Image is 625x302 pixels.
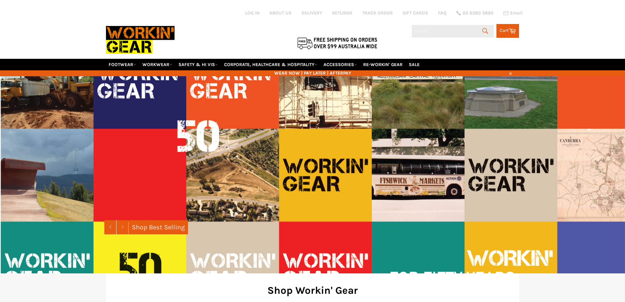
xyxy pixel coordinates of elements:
[361,59,405,70] a: RE-WORKIN' GEAR
[510,11,523,15] span: Email
[176,59,220,70] a: SAFETY & HI VIS
[269,10,292,16] a: ABOUT US
[245,10,260,16] a: Log in
[221,59,320,70] a: CORPORATE, HEALTHCARE & HOSPITALITY
[496,24,519,38] a: Cart
[332,10,352,16] a: RETURNS
[106,59,139,70] a: FOOTWEAR
[106,70,519,76] span: WEAR NOW | PAY LATER | AFTERPAY
[129,220,188,234] a: Shop Best Selling
[296,36,378,50] img: Flat $9.95 shipping Australia wide
[456,11,493,15] a: 02 6280 5885
[412,25,494,37] input: Search
[302,10,322,16] a: DELIVERY
[321,59,360,70] a: ACCESSORIES
[406,59,422,70] a: SALE
[503,11,523,16] a: Email
[463,11,493,15] span: 02 6280 5885
[116,283,510,297] h2: Shop Workin' Gear
[140,59,175,70] a: WORKWEAR
[403,10,428,16] a: GIFT CARDS
[362,10,393,16] a: TRACK ORDER
[106,21,175,58] img: Workin Gear leaders in Workwear, Safety Boots, PPE, Uniforms. Australia's No.1 in Workwear
[438,10,447,16] a: FAQ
